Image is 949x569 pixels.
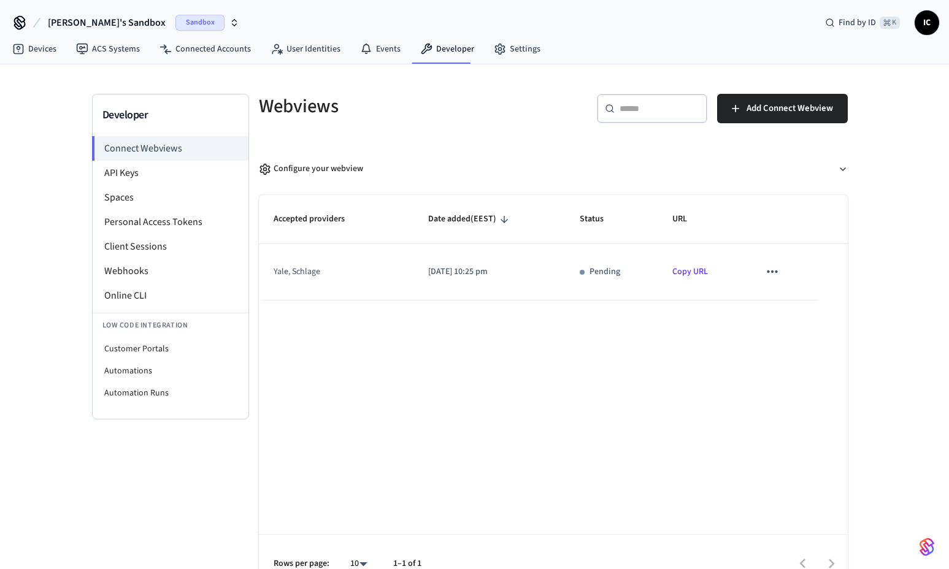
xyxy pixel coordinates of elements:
li: Automation Runs [93,382,248,404]
span: Date added(EEST) [428,210,512,229]
a: Developer [410,38,484,60]
span: Status [580,210,620,229]
span: URL [672,210,703,229]
h3: Developer [102,107,239,124]
button: Configure your webview [259,153,848,185]
span: [PERSON_NAME]'s Sandbox [48,15,166,30]
li: Client Sessions [93,234,248,259]
button: IC [915,10,939,35]
span: Add Connect Webview [747,101,833,116]
button: Add Connect Webview [717,94,848,123]
a: Connected Accounts [150,38,261,60]
li: Low Code Integration [93,313,248,338]
table: sticky table [259,195,848,300]
li: Spaces [93,185,248,210]
a: Events [350,38,410,60]
li: Connect Webviews [92,136,248,161]
span: ⌘ K [880,17,900,29]
span: IC [916,12,938,34]
li: Online CLI [93,283,248,308]
a: Settings [484,38,550,60]
li: Automations [93,360,248,382]
span: Find by ID [839,17,876,29]
span: Sandbox [175,15,225,31]
a: Copy URL [672,265,708,278]
li: API Keys [93,161,248,185]
li: Webhooks [93,259,248,283]
a: ACS Systems [66,38,150,60]
p: [DATE] 10:25 pm [428,265,550,278]
div: Configure your webview [259,162,363,175]
h5: Webviews [259,94,546,119]
span: Accepted providers [274,210,361,229]
li: Customer Portals [93,338,248,360]
a: Devices [2,38,66,60]
div: yale, schlage [274,265,386,278]
p: Pending [590,265,620,278]
img: SeamLogoGradient.69752ec5.svg [920,537,934,557]
li: Personal Access Tokens [93,210,248,234]
div: Find by ID⌘ K [815,12,910,34]
a: User Identities [261,38,350,60]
